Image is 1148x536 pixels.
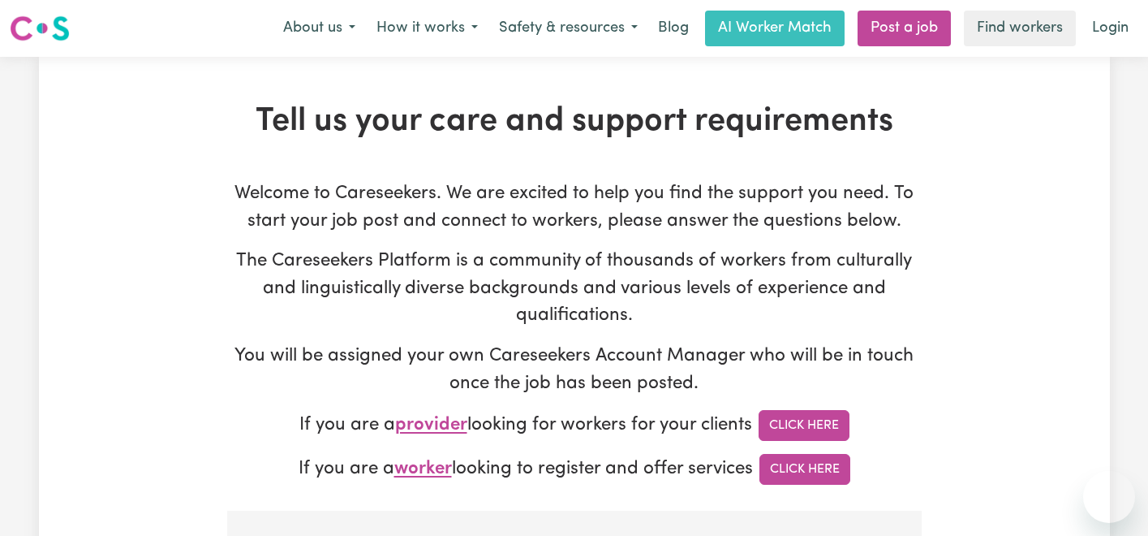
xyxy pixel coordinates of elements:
[366,11,488,45] button: How it works
[705,11,845,46] a: AI Worker Match
[394,460,452,479] span: worker
[1082,11,1138,46] a: Login
[964,11,1076,46] a: Find workers
[858,11,951,46] a: Post a job
[10,10,70,47] a: Careseekers logo
[759,410,849,441] a: Click Here
[227,343,922,397] p: You will be assigned your own Careseekers Account Manager who will be in touch once the job has b...
[10,14,70,43] img: Careseekers logo
[648,11,699,46] a: Blog
[227,410,922,441] p: If you are a looking for workers for your clients
[395,417,467,435] span: provider
[488,11,648,45] button: Safety & resources
[227,180,922,235] p: Welcome to Careseekers. We are excited to help you find the support you need. To start your job p...
[227,248,922,330] p: The Careseekers Platform is a community of thousands of workers from culturally and linguisticall...
[1083,471,1135,523] iframe: Button to launch messaging window
[759,454,850,485] a: Click Here
[227,102,922,141] h1: Tell us your care and support requirements
[227,454,922,485] p: If you are a looking to register and offer services
[273,11,366,45] button: About us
